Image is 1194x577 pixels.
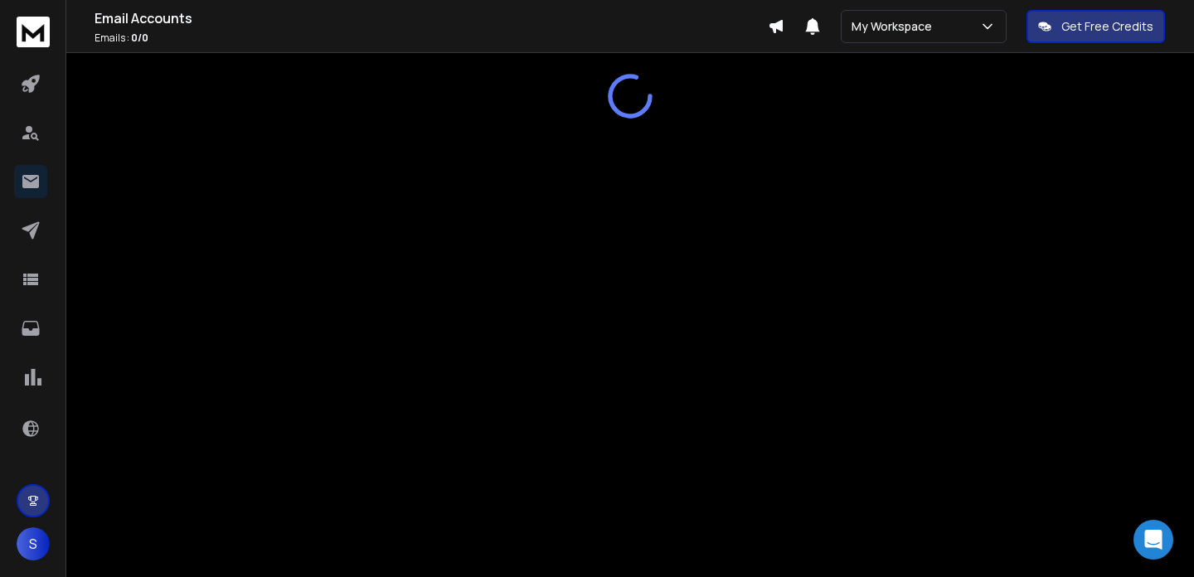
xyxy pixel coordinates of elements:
p: Emails : [95,32,768,45]
h1: Email Accounts [95,8,768,28]
button: S [17,527,50,560]
p: My Workspace [852,18,939,35]
div: Open Intercom Messenger [1133,520,1173,560]
button: Get Free Credits [1027,10,1165,43]
img: logo [17,17,50,47]
span: 0 / 0 [131,31,148,45]
p: Get Free Credits [1061,18,1153,35]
